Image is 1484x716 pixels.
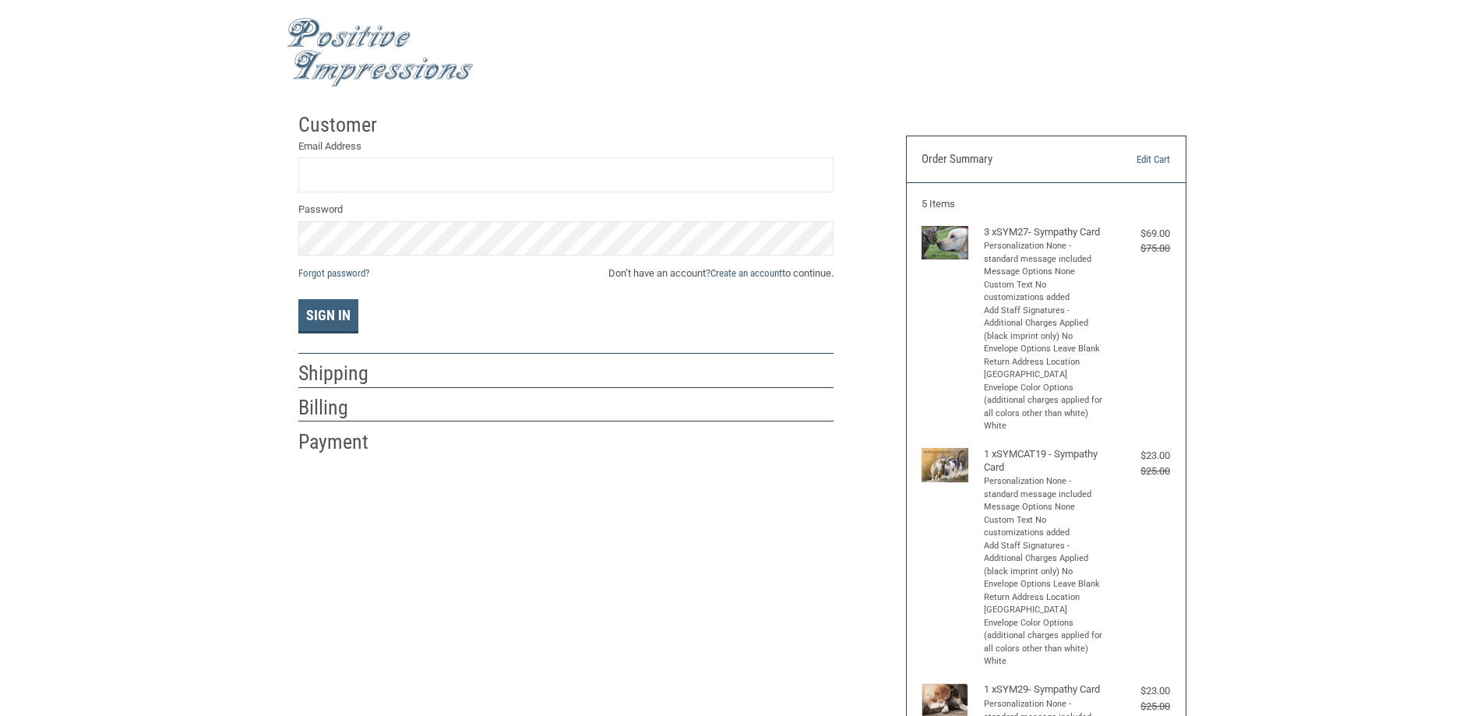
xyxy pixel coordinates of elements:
[984,226,1105,238] h4: 3 x SYM27- Sympathy Card
[984,279,1105,305] li: Custom Text No customizations added
[984,240,1105,266] li: Personalization None - standard message included
[984,266,1105,279] li: Message Options None
[984,356,1105,382] li: Return Address Location [GEOGRAPHIC_DATA]
[984,343,1105,356] li: Envelope Options Leave Blank
[984,578,1105,591] li: Envelope Options Leave Blank
[984,448,1105,474] h4: 1 x SYMCAT19 - Sympathy Card
[922,198,1170,210] h3: 5 Items
[984,591,1105,617] li: Return Address Location [GEOGRAPHIC_DATA]
[710,267,782,279] a: Create an account
[298,112,390,138] h2: Customer
[298,361,390,386] h2: Shipping
[922,152,1091,168] h3: Order Summary
[1108,683,1170,699] div: $23.00
[984,382,1105,433] li: Envelope Color Options (additional charges applied for all colors other than white) White
[984,617,1105,668] li: Envelope Color Options (additional charges applied for all colors other than white) White
[984,683,1105,696] h4: 1 x SYM29- Sympathy Card
[1108,448,1170,464] div: $23.00
[287,18,474,87] img: Positive Impressions
[1108,241,1170,256] div: $75.00
[298,202,834,217] label: Password
[984,475,1105,501] li: Personalization None - standard message included
[984,501,1105,514] li: Message Options None
[608,266,834,281] span: Don’t have an account? to continue.
[984,305,1105,344] li: Add Staff Signatures - Additional Charges Applied (black imprint only) No
[984,514,1105,540] li: Custom Text No customizations added
[298,299,358,333] button: Sign In
[984,540,1105,579] li: Add Staff Signatures - Additional Charges Applied (black imprint only) No
[1108,464,1170,479] div: $25.00
[1108,699,1170,714] div: $25.00
[298,139,834,154] label: Email Address
[1091,152,1170,168] a: Edit Cart
[1108,226,1170,242] div: $69.00
[298,395,390,421] h2: Billing
[298,267,369,279] a: Forgot password?
[298,429,390,455] h2: Payment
